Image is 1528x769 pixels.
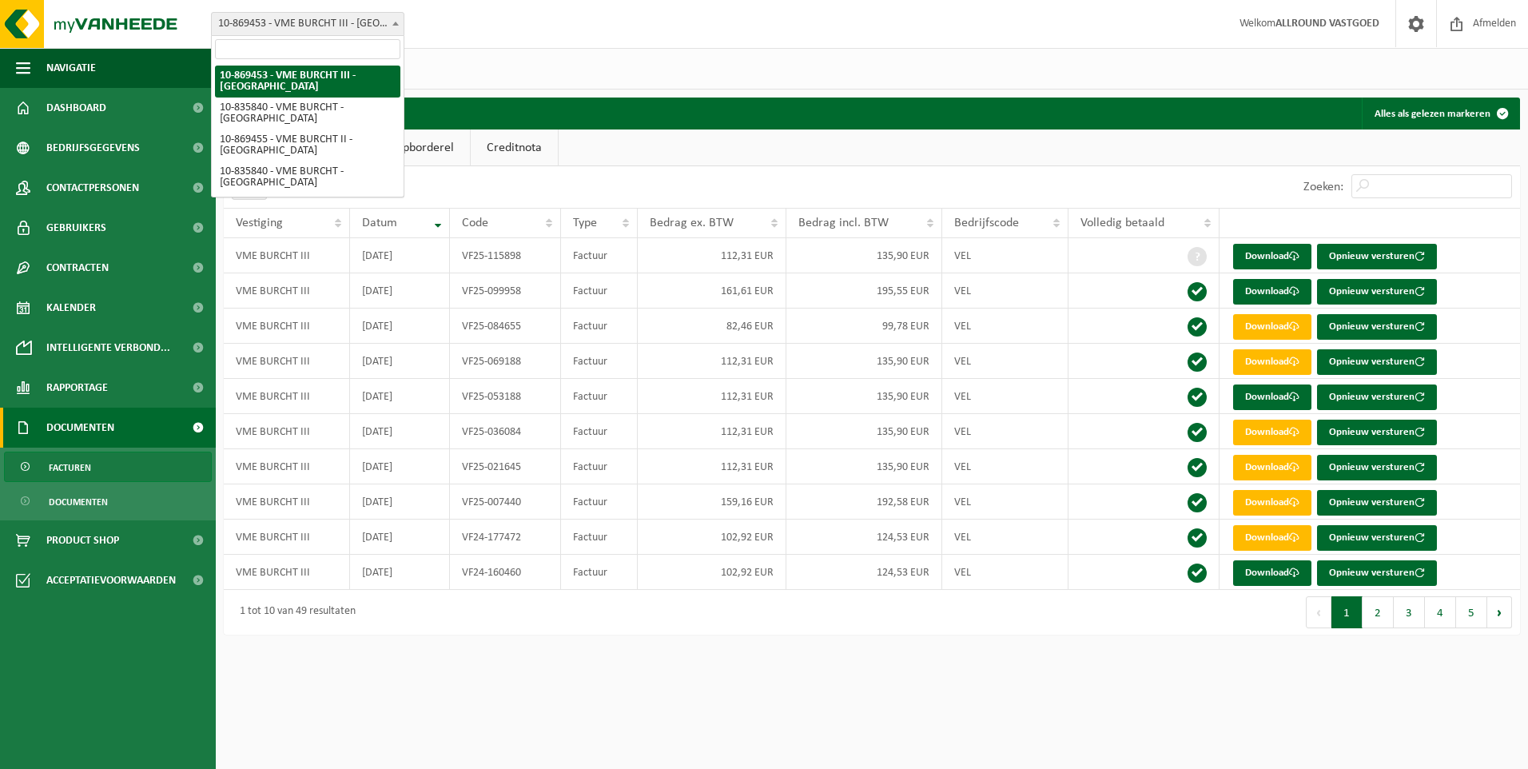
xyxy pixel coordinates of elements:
td: VEL [942,414,1068,449]
td: 135,90 EUR [786,344,943,379]
a: Creditnota [471,129,558,166]
td: VEL [942,344,1068,379]
li: 10-835840 - VME BURCHT - [GEOGRAPHIC_DATA] [215,98,400,129]
span: Contactpersonen [46,168,139,208]
li: 10-869455 - VME BURCHT II - [GEOGRAPHIC_DATA] [215,129,400,161]
td: 102,92 EUR [638,520,786,555]
td: VME BURCHT III [224,520,350,555]
span: Kalender [46,288,96,328]
span: Vestiging [236,217,283,229]
td: 135,90 EUR [786,449,943,484]
td: [DATE] [350,449,450,484]
td: VEL [942,238,1068,273]
td: VF25-021645 [450,449,560,484]
td: 112,31 EUR [638,449,786,484]
span: Documenten [46,408,114,448]
a: Facturen [4,452,212,482]
td: VF25-053188 [450,379,560,414]
td: VME BURCHT III [224,238,350,273]
td: VME BURCHT III [224,484,350,520]
td: 135,90 EUR [786,414,943,449]
button: 1 [1331,596,1363,628]
td: VME BURCHT III [224,379,350,414]
td: 135,90 EUR [786,379,943,414]
button: Opnieuw versturen [1317,279,1437,305]
span: Documenten [49,487,108,517]
td: VF25-099958 [450,273,560,309]
td: VEL [942,520,1068,555]
button: Next [1487,596,1512,628]
span: 10-869453 - VME BURCHT III - AALST [211,12,404,36]
td: 161,61 EUR [638,273,786,309]
td: [DATE] [350,379,450,414]
a: Download [1233,244,1311,269]
span: Gebruikers [46,208,106,248]
td: Factuur [561,484,638,520]
a: Download [1233,314,1311,340]
td: VME BURCHT III [224,309,350,344]
button: Opnieuw versturen [1317,560,1437,586]
span: Bedrijfsgegevens [46,128,140,168]
li: 10-835840 - VME BURCHT - [GEOGRAPHIC_DATA] [215,161,400,193]
li: 10-869453 - VME BURCHT III - [GEOGRAPHIC_DATA] [215,66,400,98]
span: Facturen [49,452,91,483]
button: Opnieuw versturen [1317,455,1437,480]
td: Factuur [561,238,638,273]
span: Contracten [46,248,109,288]
a: Download [1233,525,1311,551]
td: 112,31 EUR [638,238,786,273]
span: Type [573,217,597,229]
td: Factuur [561,309,638,344]
button: Opnieuw versturen [1317,349,1437,375]
span: Datum [362,217,397,229]
button: Opnieuw versturen [1317,384,1437,410]
td: VF24-177472 [450,520,560,555]
a: Download [1233,490,1311,516]
span: Dashboard [46,88,106,128]
td: VF25-084655 [450,309,560,344]
td: Factuur [561,273,638,309]
td: VEL [942,309,1068,344]
td: [DATE] [350,484,450,520]
div: 1 tot 10 van 49 resultaten [232,598,356,627]
td: VF24-160460 [450,555,560,590]
button: Opnieuw versturen [1317,490,1437,516]
td: VME BURCHT III [224,414,350,449]
a: Download [1233,455,1311,480]
td: VEL [942,484,1068,520]
td: Factuur [561,555,638,590]
td: VME BURCHT III [224,273,350,309]
td: 159,16 EUR [638,484,786,520]
span: Acceptatievoorwaarden [46,560,176,600]
td: VF25-069188 [450,344,560,379]
td: [DATE] [350,309,450,344]
a: Aankoopborderel [349,129,470,166]
span: Code [462,217,488,229]
td: 195,55 EUR [786,273,943,309]
span: Intelligente verbond... [46,328,170,368]
td: VME BURCHT III [224,344,350,379]
a: Documenten [4,486,212,516]
td: 82,46 EUR [638,309,786,344]
td: Factuur [561,379,638,414]
td: Factuur [561,449,638,484]
button: Opnieuw versturen [1317,420,1437,445]
button: Previous [1306,596,1331,628]
td: 124,53 EUR [786,520,943,555]
button: Opnieuw versturen [1317,525,1437,551]
td: VF25-115898 [450,238,560,273]
span: Bedrijfscode [954,217,1019,229]
td: Factuur [561,344,638,379]
a: Download [1233,349,1311,375]
td: VME BURCHT III [224,449,350,484]
span: Bedrag ex. BTW [650,217,734,229]
td: 192,58 EUR [786,484,943,520]
a: Download [1233,384,1311,410]
label: Zoeken: [1303,181,1343,193]
td: VEL [942,273,1068,309]
td: 135,90 EUR [786,238,943,273]
button: Opnieuw versturen [1317,244,1437,269]
a: Download [1233,279,1311,305]
strong: ALLROUND VASTGOED [1275,18,1379,30]
td: [DATE] [350,555,450,590]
